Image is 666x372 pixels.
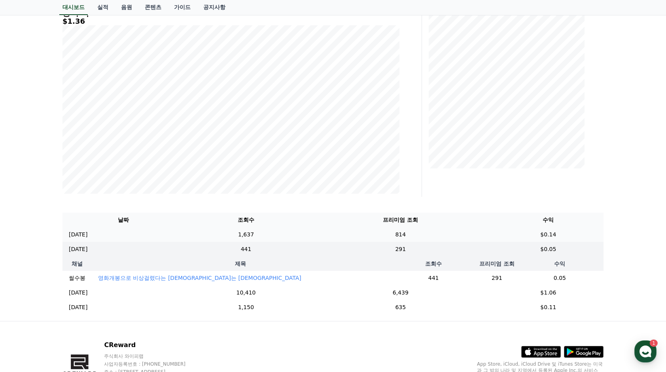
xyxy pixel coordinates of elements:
[184,300,308,315] td: 1,150
[62,17,399,25] h5: $1.36
[102,251,152,270] a: 설정
[104,340,201,350] p: CReward
[69,230,87,239] p: [DATE]
[493,285,604,300] td: $1.06
[72,263,82,269] span: 대화
[493,213,604,227] th: 수익
[104,361,201,367] p: 사업자등록번호 : [PHONE_NUMBER]
[493,300,604,315] td: $0.11
[80,250,83,257] span: 1
[478,257,516,271] th: 프리미엄 조회
[308,300,493,315] td: 635
[516,271,604,285] td: 0.05
[69,245,87,253] p: [DATE]
[493,227,604,242] td: $0.14
[308,213,493,227] th: 프리미엄 조회
[308,242,493,257] td: 291
[69,289,87,297] p: [DATE]
[478,271,516,285] td: 291
[92,257,389,271] th: 제목
[308,227,493,242] td: 814
[62,213,184,227] th: 날짜
[52,251,102,270] a: 1대화
[2,251,52,270] a: 홈
[104,353,201,359] p: 주식회사 와이피랩
[389,271,478,285] td: 441
[516,257,604,271] th: 수익
[62,271,92,285] td: 썰수봉
[69,303,87,312] p: [DATE]
[184,213,308,227] th: 조회수
[184,227,308,242] td: 1,637
[308,285,493,300] td: 6,439
[25,262,30,269] span: 홈
[62,257,92,271] th: 채널
[184,285,308,300] td: 10,410
[184,242,308,257] td: 441
[122,262,132,269] span: 설정
[98,274,301,282] button: 영화개봉으로 비상걸렸다는 [DEMOGRAPHIC_DATA]는 [DEMOGRAPHIC_DATA]
[389,257,478,271] th: 조회수
[493,242,604,257] td: $0.05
